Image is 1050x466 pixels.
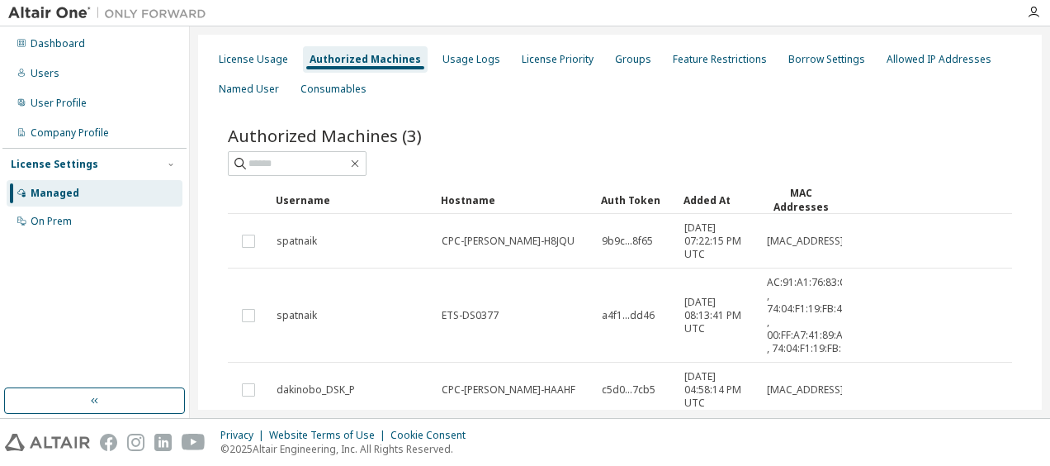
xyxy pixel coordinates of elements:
[228,124,422,147] span: Authorized Machines (3)
[602,309,655,322] span: a4f1...dd46
[442,235,575,248] span: CPC-[PERSON_NAME]-H8JQU
[684,296,752,335] span: [DATE] 08:13:41 PM UTC
[277,383,355,397] span: dakinobo_DSK_P
[684,370,752,410] span: [DATE] 04:58:14 PM UTC
[8,5,215,21] img: Altair One
[788,53,865,66] div: Borrow Settings
[277,309,317,322] span: spatnaik
[31,37,85,50] div: Dashboard
[276,187,428,213] div: Username
[673,53,767,66] div: Feature Restrictions
[277,235,317,248] span: spatnaik
[767,383,844,397] span: [MAC_ADDRESS]
[182,434,206,451] img: youtube.svg
[887,53,991,66] div: Allowed IP Addresses
[767,276,852,355] span: AC:91:A1:76:83:C3 , 74:04:F1:19:FB:4A , 00:FF:A7:41:89:A7 , 74:04:F1:19:FB:4E
[300,83,367,96] div: Consumables
[522,53,594,66] div: License Priority
[390,429,475,442] div: Cookie Consent
[31,97,87,110] div: User Profile
[766,186,835,214] div: MAC Addresses
[602,383,655,397] span: c5d0...7cb5
[31,187,79,200] div: Managed
[154,434,172,451] img: linkedin.svg
[31,215,72,228] div: On Prem
[220,442,475,456] p: © 2025 Altair Engineering, Inc. All Rights Reserved.
[127,434,144,451] img: instagram.svg
[683,187,753,213] div: Added At
[602,235,653,248] span: 9b9c...8f65
[684,221,752,261] span: [DATE] 07:22:15 PM UTC
[11,158,98,171] div: License Settings
[615,53,651,66] div: Groups
[31,126,109,140] div: Company Profile
[601,187,670,213] div: Auth Token
[442,383,575,397] span: CPC-[PERSON_NAME]-HAAHF
[442,53,500,66] div: Usage Logs
[441,187,588,213] div: Hostname
[767,235,844,248] span: [MAC_ADDRESS]
[442,309,499,322] span: ETS-DS0377
[269,429,390,442] div: Website Terms of Use
[220,429,269,442] div: Privacy
[31,67,59,80] div: Users
[5,434,90,451] img: altair_logo.svg
[219,83,279,96] div: Named User
[219,53,288,66] div: License Usage
[100,434,117,451] img: facebook.svg
[310,53,421,66] div: Authorized Machines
